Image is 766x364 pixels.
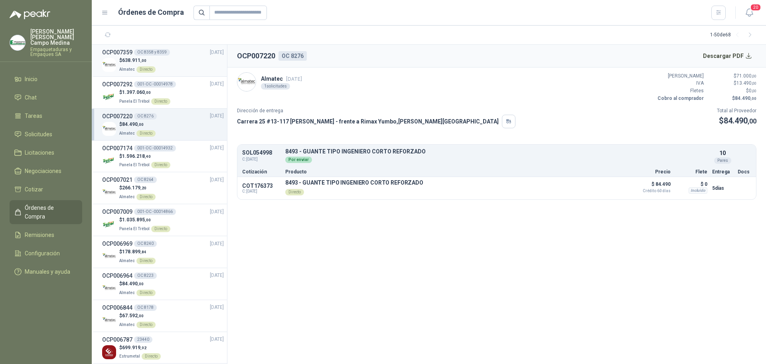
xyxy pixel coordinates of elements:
[122,58,146,63] span: 638.911
[102,185,116,199] img: Company Logo
[750,4,761,11] span: 20
[102,271,224,296] a: OCP006964OC 8223[DATE] Company Logo$84.490,00AlmatecDirecto
[242,156,280,163] span: C: [DATE]
[136,322,156,328] div: Directo
[122,249,146,255] span: 178.899
[736,80,756,86] span: 13.490
[242,183,280,189] p: COT176373
[10,200,82,224] a: Órdenes de Compra
[102,80,224,105] a: OCP007292001-OC -00014978[DATE] Company Logo$1.397.060,00Panela El TrébolDirecto
[134,177,157,183] div: OC 8264
[10,108,82,123] a: Tareas
[285,149,707,155] p: 8493 - GUANTE TIPO INGENIERO CORTO REFORZADO
[210,112,224,120] span: [DATE]
[210,304,224,311] span: [DATE]
[656,95,704,102] p: Cobro al comprador
[122,185,146,191] span: 266.179
[122,121,144,127] span: 84.490
[102,303,132,312] h3: OCP006844
[122,153,151,159] span: 1.596.218
[735,95,756,101] span: 84.490
[738,169,751,174] p: Docs
[210,240,224,248] span: [DATE]
[136,194,156,200] div: Directo
[102,175,224,201] a: OCP007021OC 8264[DATE] Company Logo$266.179,20AlmatecDirecto
[102,122,116,136] img: Company Logo
[25,249,60,258] span: Configuración
[102,239,224,265] a: OCP006969OC 8240[DATE] Company Logo$178.899,84AlmatecDirecto
[138,314,144,318] span: ,00
[752,74,756,78] span: ,00
[25,203,75,221] span: Órdenes de Compra
[119,344,161,352] p: $
[10,182,82,197] a: Cotizar
[261,74,302,83] p: Almatec
[102,271,132,280] h3: OCP006964
[102,281,116,295] img: Company Logo
[151,162,170,168] div: Directo
[210,80,224,88] span: [DATE]
[10,127,82,142] a: Solicitudes
[712,169,733,174] p: Entrega
[102,335,224,360] a: OCP00678723440[DATE] Company Logo$699.919,92EstrumetalDirecto
[119,131,135,135] span: Almatec
[119,248,156,256] p: $
[102,345,116,359] img: Company Logo
[689,187,707,194] div: Incluido
[119,184,156,192] p: $
[714,157,731,164] div: Pares
[749,88,756,93] span: 0
[750,96,756,101] span: ,00
[10,72,82,87] a: Inicio
[145,154,151,159] span: ,40
[699,48,757,64] button: Descargar PDF
[25,111,42,120] span: Tareas
[210,144,224,152] span: [DATE]
[134,145,176,151] div: 001-OC -00014932
[10,90,82,105] a: Chat
[242,189,280,194] span: C: [DATE]
[210,208,224,216] span: [DATE]
[134,49,170,56] div: OC 8358 y 8359
[151,226,170,232] div: Directo
[656,80,704,87] p: IVA
[119,89,170,96] p: $
[742,6,756,20] button: 20
[119,354,140,358] span: Estrumetal
[285,189,304,195] div: Directo
[675,179,707,189] p: $ 0
[134,81,176,88] div: 001-OC -00014978
[102,303,224,328] a: OCP006844OC 8178[DATE] Company Logo$67.592,00AlmatecDirecto
[25,148,54,157] span: Licitaciones
[134,336,152,343] div: 23440
[736,73,756,79] span: 71.000
[138,122,144,127] span: ,00
[119,322,135,327] span: Almatec
[119,216,170,224] p: $
[717,107,756,115] p: Total al Proveedor
[142,353,161,360] div: Directo
[710,29,756,42] div: 1 - 50 de 68
[134,113,157,119] div: OC 8276
[122,345,146,350] span: 699.919
[102,48,132,57] h3: OCP007359
[102,58,116,72] img: Company Logo
[25,75,38,84] span: Inicio
[119,99,150,103] span: Panela El Trébol
[30,47,82,57] p: Empaquetaduras y Empaques SA
[242,169,280,174] p: Cotización
[242,150,280,156] p: SOL054998
[102,90,116,104] img: Company Logo
[748,117,756,125] span: ,00
[102,239,132,248] h3: OCP006969
[145,90,151,95] span: ,00
[712,183,733,193] p: 5 días
[119,312,156,320] p: $
[631,189,671,193] span: Crédito 60 días
[675,169,707,174] p: Flete
[119,259,135,263] span: Almatec
[752,89,756,93] span: ,00
[134,304,157,311] div: OC 8178
[119,153,170,160] p: $
[102,80,132,89] h3: OCP007292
